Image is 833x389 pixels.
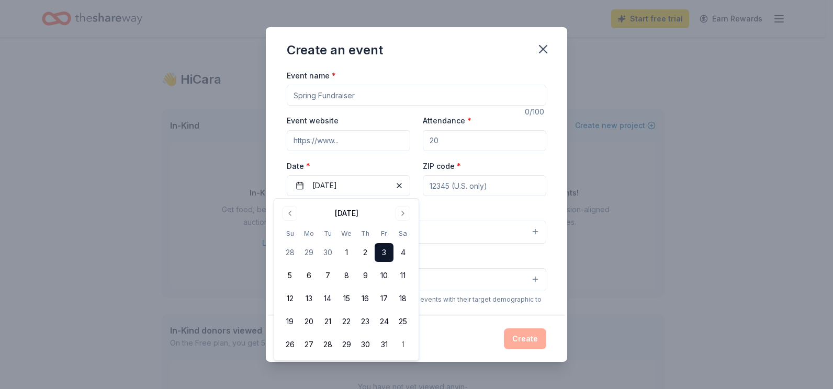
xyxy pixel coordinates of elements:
label: ZIP code [423,161,461,171]
button: 27 [299,335,318,354]
button: 19 [280,312,299,331]
th: Monday [299,228,318,239]
button: 14 [318,289,337,308]
label: Date [287,161,410,171]
button: 8 [337,266,356,285]
button: 12 [280,289,299,308]
button: 1 [393,335,412,354]
input: https://www... [287,130,410,151]
button: 1 [337,243,356,262]
button: 13 [299,289,318,308]
button: 21 [318,312,337,331]
button: 3 [375,243,393,262]
button: 7 [318,266,337,285]
button: 29 [299,243,318,262]
button: 9 [356,266,375,285]
button: 17 [375,289,393,308]
button: 30 [318,243,337,262]
button: Go to next month [396,206,410,221]
button: 18 [393,289,412,308]
button: 4 [393,243,412,262]
button: 28 [318,335,337,354]
button: 26 [280,335,299,354]
button: 31 [375,335,393,354]
button: 5 [280,266,299,285]
button: 10 [375,266,393,285]
label: Event name [287,71,336,81]
button: 23 [356,312,375,331]
input: Spring Fundraiser [287,85,546,106]
th: Thursday [356,228,375,239]
button: [DATE] [287,175,410,196]
button: 2 [356,243,375,262]
button: 20 [299,312,318,331]
button: 6 [299,266,318,285]
button: 28 [280,243,299,262]
div: 0 /100 [525,106,546,118]
th: Wednesday [337,228,356,239]
button: 11 [393,266,412,285]
button: Go to previous month [283,206,297,221]
button: 24 [375,312,393,331]
div: Create an event [287,42,383,59]
input: 20 [423,130,546,151]
button: 22 [337,312,356,331]
th: Saturday [393,228,412,239]
button: 16 [356,289,375,308]
div: [DATE] [335,207,358,220]
button: 15 [337,289,356,308]
button: 29 [337,335,356,354]
th: Friday [375,228,393,239]
label: Attendance [423,116,471,126]
th: Tuesday [318,228,337,239]
label: Event website [287,116,339,126]
input: 12345 (U.S. only) [423,175,546,196]
button: 30 [356,335,375,354]
button: 25 [393,312,412,331]
th: Sunday [280,228,299,239]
